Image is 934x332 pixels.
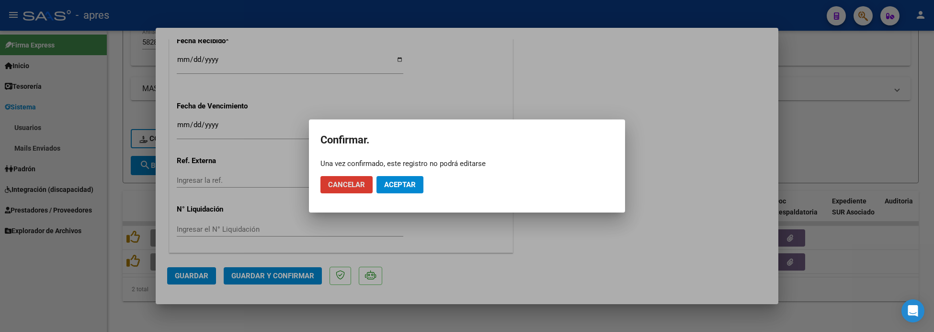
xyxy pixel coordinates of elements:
[320,159,614,168] div: Una vez confirmado, este registro no podrá editarse
[320,131,614,149] h2: Confirmar.
[328,180,365,189] span: Cancelar
[384,180,416,189] span: Aceptar
[320,176,373,193] button: Cancelar
[376,176,423,193] button: Aceptar
[901,299,924,322] div: Open Intercom Messenger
